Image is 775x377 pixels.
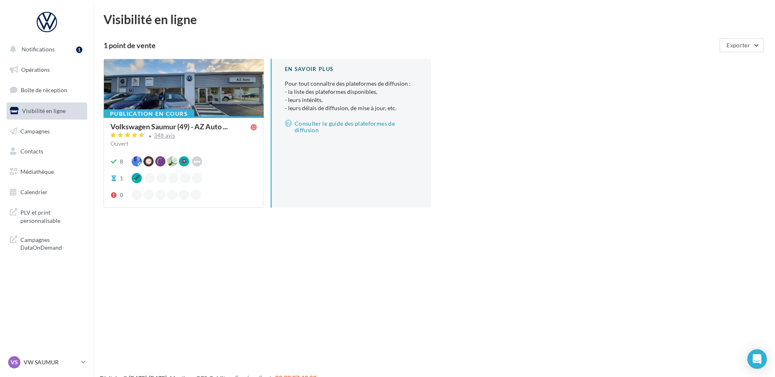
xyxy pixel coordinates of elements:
a: Contacts [5,143,89,160]
span: VS [11,358,18,366]
span: Volkswagen Saumur (49) - AZ Auto ... [110,123,228,130]
div: 1 point de vente [103,42,716,49]
a: 348 avis [110,131,257,141]
span: Médiathèque [20,168,54,175]
a: Campagnes [5,123,89,140]
span: Notifications [22,46,55,53]
span: Visibilité en ligne [22,107,66,114]
a: PLV et print personnalisable [5,204,89,228]
div: 0 [120,191,123,199]
li: - leurs intérêts, [285,96,418,104]
a: Calendrier [5,184,89,201]
li: - la liste des plateformes disponibles, [285,88,418,96]
div: Publication en cours [103,109,194,118]
span: PLV et print personnalisable [20,207,84,224]
p: VW SAUMUR [24,358,78,366]
a: Consulter le guide des plateformes de diffusion [285,119,418,135]
a: Visibilité en ligne [5,102,89,120]
div: 8 [120,157,123,166]
a: Boîte de réception [5,81,89,99]
span: Exporter [727,42,750,49]
div: 348 avis [154,133,176,138]
a: VS VW SAUMUR [7,355,87,370]
div: 1 [120,174,123,182]
p: Pour tout connaître des plateformes de diffusion : [285,80,418,112]
div: Visibilité en ligne [103,13,765,25]
span: Contacts [20,148,43,155]
span: Campagnes DataOnDemand [20,234,84,252]
div: En savoir plus [285,65,418,73]
div: Open Intercom Messenger [747,349,767,369]
span: Opérations [21,66,50,73]
a: Médiathèque [5,163,89,180]
button: Exporter [720,38,764,52]
span: Ouvert [110,140,128,147]
span: Campagnes [20,127,50,134]
span: Calendrier [20,188,48,195]
button: Notifications 1 [5,41,86,58]
a: Opérations [5,61,89,78]
a: Campagnes DataOnDemand [5,231,89,255]
li: - leurs délais de diffusion, de mise à jour, etc. [285,104,418,112]
div: 1 [76,47,82,53]
span: Boîte de réception [21,86,67,93]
